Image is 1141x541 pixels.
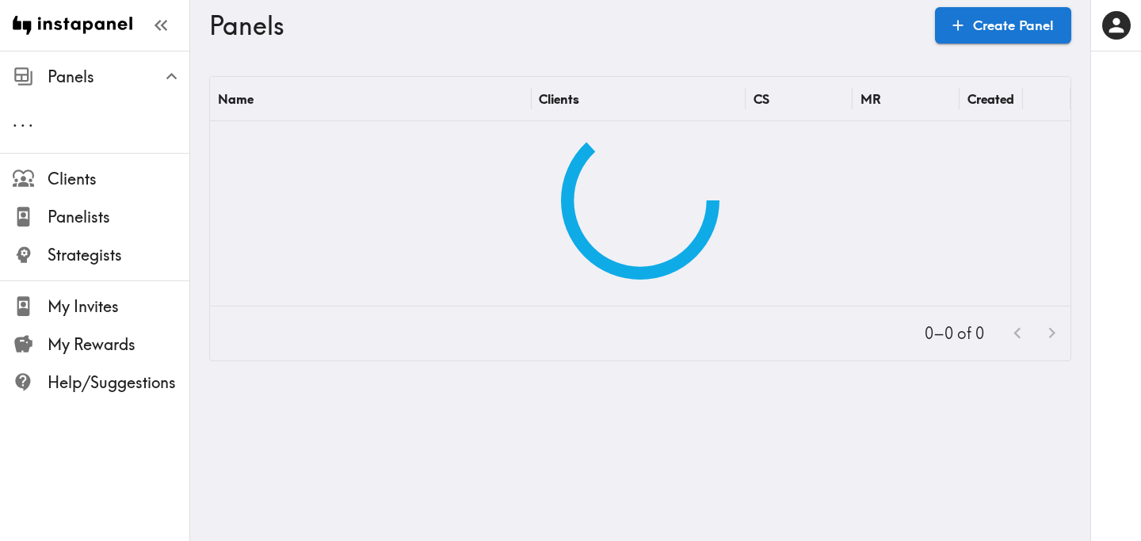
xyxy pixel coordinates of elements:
[935,7,1071,44] a: Create Panel
[48,295,189,318] span: My Invites
[754,91,769,107] div: CS
[21,111,25,131] span: .
[48,66,189,88] span: Panels
[13,111,17,131] span: .
[48,206,189,228] span: Panelists
[48,371,189,394] span: Help/Suggestions
[48,244,189,266] span: Strategists
[48,333,189,356] span: My Rewards
[861,91,881,107] div: MR
[539,91,579,107] div: Clients
[967,91,1014,107] div: Created
[925,322,984,345] p: 0–0 of 0
[29,111,33,131] span: .
[209,10,922,40] h3: Panels
[218,91,254,107] div: Name
[48,168,189,190] span: Clients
